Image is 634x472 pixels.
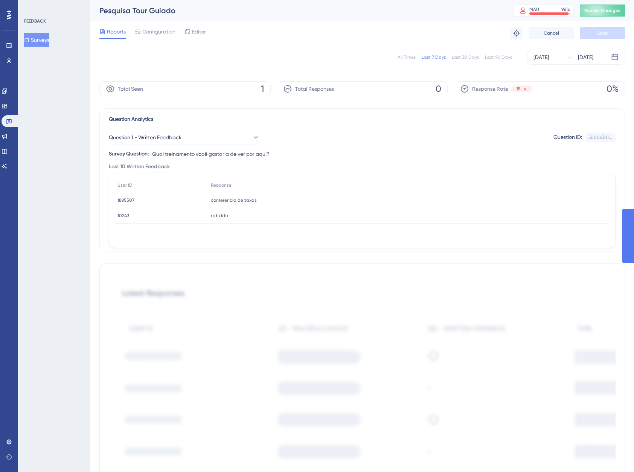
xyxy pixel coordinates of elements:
[109,130,259,145] button: Question 1 - Written Feedback
[107,27,126,36] span: Reports
[117,182,133,188] span: User ID
[211,182,232,188] span: Response
[24,18,46,24] div: FEEDBACK
[211,213,229,219] span: rtdtddtr
[142,27,175,36] span: Configuration
[422,54,446,60] div: Last 7 Days
[192,27,206,36] span: Editor
[109,162,170,171] span: Last 10 Written Feedback
[436,83,441,95] span: 0
[117,213,129,219] span: 10243
[109,149,149,158] div: Survey Question:
[24,33,49,47] button: Surveys
[597,30,608,36] span: Save
[117,197,134,203] span: 1895507
[607,83,619,95] span: 0%
[517,86,521,92] span: 18
[99,5,495,16] div: Pesquisa Tour Guiado
[580,27,625,39] button: Save
[295,84,334,93] span: Total Responses
[109,115,153,124] span: Question Analytics
[472,84,508,93] span: Response Rate
[561,6,570,12] div: 96 %
[152,149,270,158] span: Qual treinamento você gostaria de ver por aqui?
[109,133,181,142] span: Question 1 - Written Feedback
[261,83,264,95] span: 1
[533,53,549,62] div: [DATE]
[398,54,416,60] div: All Times
[452,54,479,60] div: Last 30 Days
[602,442,625,465] iframe: UserGuiding AI Assistant Launcher
[118,84,143,93] span: Total Seen
[485,54,512,60] div: Last 90 Days
[553,132,582,142] div: Question ID:
[578,53,593,62] div: [DATE]
[584,8,620,14] span: Publish Changes
[211,197,258,203] span: conferencia de taxas.
[529,27,574,39] button: Cancel
[580,5,625,17] button: Publish Changes
[588,134,612,140] div: 50b063d1...
[529,6,539,12] div: MAU
[544,30,559,36] span: Cancel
